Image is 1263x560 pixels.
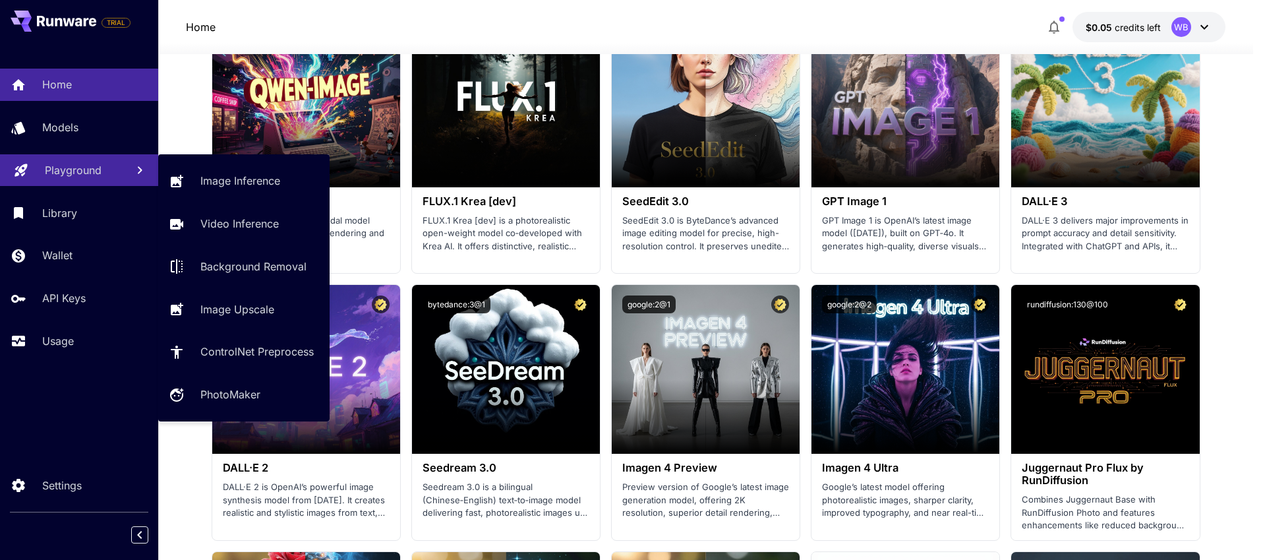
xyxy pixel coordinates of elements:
[1171,17,1191,37] div: WB
[42,333,74,349] p: Usage
[1022,493,1189,532] p: Combines Juggernaut Base with RunDiffusion Photo and features enhancements like reduced backgroun...
[200,259,307,274] p: Background Removal
[186,19,216,35] p: Home
[42,205,77,221] p: Library
[102,18,130,28] span: TRIAL
[200,301,274,317] p: Image Upscale
[372,296,390,313] button: Certified Model – Vetted for best performance and includes a commercial license.
[423,462,589,474] h3: Seedream 3.0
[1115,22,1161,33] span: credits left
[412,18,600,187] img: alt
[42,290,86,306] p: API Keys
[811,18,999,187] img: alt
[423,296,490,313] button: bytedance:3@1
[1171,296,1189,313] button: Certified Model – Vetted for best performance and includes a commercial license.
[423,481,589,520] p: Seedream 3.0 is a bilingual (Chinese‑English) text‑to‑image model delivering fast, photorealistic...
[822,462,989,474] h3: Imagen 4 Ultra
[771,296,789,313] button: Certified Model – Vetted for best performance and includes a commercial license.
[822,296,877,313] button: google:2@2
[158,336,330,368] a: ControlNet Preprocess
[1086,20,1161,34] div: $0.05
[42,119,78,135] p: Models
[622,462,789,474] h3: Imagen 4 Preview
[200,216,279,232] p: Video Inference
[200,173,280,189] p: Image Inference
[822,195,989,208] h3: GPT Image 1
[622,481,789,520] p: Preview version of Google’s latest image generation model, offering 2K resolution, superior detai...
[622,296,676,313] button: google:2@1
[158,165,330,197] a: Image Inference
[1022,195,1189,208] h3: DALL·E 3
[158,208,330,240] a: Video Inference
[1086,22,1115,33] span: $0.05
[423,214,589,253] p: FLUX.1 Krea [dev] is a photorealistic open-weight model co‑developed with Krea AI. It offers dist...
[1011,18,1199,187] img: alt
[200,344,314,359] p: ControlNet Preprocess
[200,387,260,402] p: PhotoMaker
[42,478,82,493] p: Settings
[1022,462,1189,487] h3: Juggernaut Pro Flux by RunDiffusion
[572,296,589,313] button: Certified Model – Vetted for best performance and includes a commercial license.
[158,293,330,325] a: Image Upscale
[212,18,400,187] img: alt
[811,285,999,454] img: alt
[42,77,72,92] p: Home
[131,526,148,544] button: Collapse sidebar
[1022,296,1113,313] button: rundiffusion:130@100
[158,379,330,411] a: PhotoMaker
[42,247,73,263] p: Wallet
[622,195,789,208] h3: SeedEdit 3.0
[971,296,989,313] button: Certified Model – Vetted for best performance and includes a commercial license.
[186,19,216,35] nav: breadcrumb
[622,214,789,253] p: SeedEdit 3.0 is ByteDance’s advanced image editing model for precise, high-resolution control. It...
[612,285,800,454] img: alt
[102,15,131,30] span: Add your payment card to enable full platform functionality.
[158,251,330,283] a: Background Removal
[1011,285,1199,454] img: alt
[612,18,800,187] img: alt
[822,214,989,253] p: GPT Image 1 is OpenAI’s latest image model ([DATE]), built on GPT‑4o. It generates high‑quality, ...
[822,481,989,520] p: Google’s latest model offering photorealistic images, sharper clarity, improved typography, and n...
[423,195,589,208] h3: FLUX.1 Krea [dev]
[141,523,158,547] div: Collapse sidebar
[1022,214,1189,253] p: DALL·E 3 delivers major improvements in prompt accuracy and detail sensitivity. Integrated with C...
[45,162,102,178] p: Playground
[223,481,390,520] p: DALL·E 2 is OpenAI’s powerful image synthesis model from [DATE]. It creates realistic and stylist...
[1072,12,1225,42] button: $0.05
[412,285,600,454] img: alt
[223,462,390,474] h3: DALL·E 2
